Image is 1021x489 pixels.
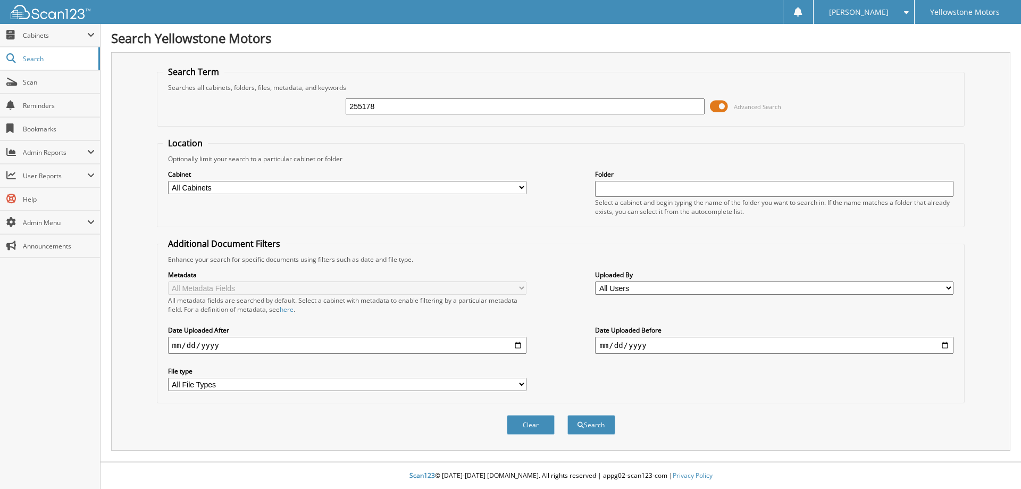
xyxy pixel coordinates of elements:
[168,296,526,314] div: All metadata fields are searched by default. Select a cabinet with metadata to enable filtering b...
[168,170,526,179] label: Cabinet
[23,148,87,157] span: Admin Reports
[23,125,95,134] span: Bookmarks
[595,170,953,179] label: Folder
[163,238,286,250] legend: Additional Document Filters
[23,78,95,87] span: Scan
[595,270,953,279] label: Uploaded By
[23,54,93,63] span: Search
[168,270,526,279] label: Metadata
[595,326,953,335] label: Date Uploaded Before
[595,198,953,216] div: Select a cabinet and begin typing the name of the folder you want to search in. If the name match...
[930,9,1000,15] span: Yellowstone Motors
[163,255,959,264] div: Enhance your search for specific documents using filters such as date and file type.
[163,83,959,92] div: Searches all cabinets, folders, files, metadata, and keywords
[101,463,1021,489] div: © [DATE]-[DATE] [DOMAIN_NAME]. All rights reserved | appg02-scan123-com |
[595,337,953,354] input: end
[23,31,87,40] span: Cabinets
[168,337,526,354] input: start
[168,326,526,335] label: Date Uploaded After
[409,471,435,480] span: Scan123
[507,415,555,435] button: Clear
[673,471,713,480] a: Privacy Policy
[23,242,95,251] span: Announcements
[23,101,95,110] span: Reminders
[23,218,87,227] span: Admin Menu
[734,103,781,111] span: Advanced Search
[280,305,294,314] a: here
[23,171,87,180] span: User Reports
[111,29,1010,47] h1: Search Yellowstone Motors
[163,66,224,78] legend: Search Term
[163,154,959,163] div: Optionally limit your search to a particular cabinet or folder
[168,367,526,376] label: File type
[163,137,208,149] legend: Location
[11,5,90,19] img: scan123-logo-white.svg
[23,195,95,204] span: Help
[567,415,615,435] button: Search
[829,9,889,15] span: [PERSON_NAME]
